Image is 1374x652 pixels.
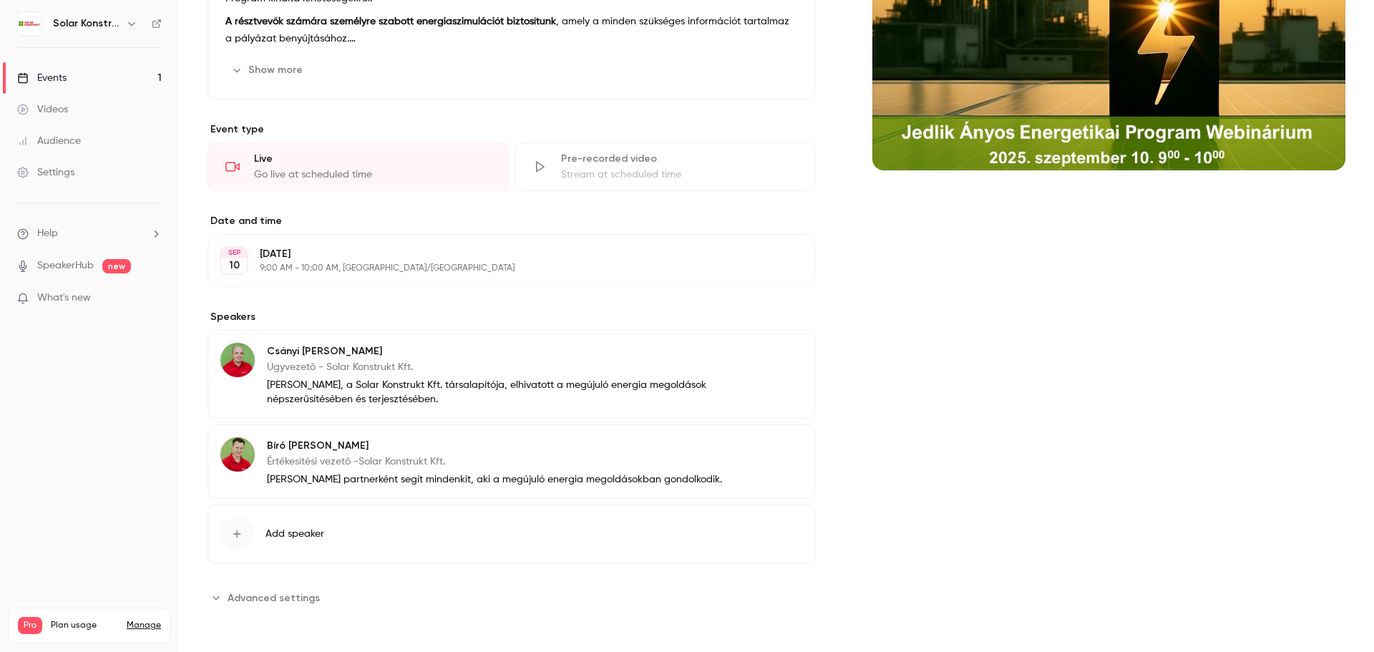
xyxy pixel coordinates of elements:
p: 9:00 AM - 10:00 AM, [GEOGRAPHIC_DATA]/[GEOGRAPHIC_DATA] [260,263,739,274]
button: Advanced settings [208,586,328,609]
div: Videos [17,102,68,117]
div: Stream at scheduled time [561,167,798,182]
p: [DATE] [260,247,739,261]
span: Plan usage [51,620,118,631]
p: 10 [229,258,240,273]
div: Csányi GáborCsányi [PERSON_NAME]Ügyvezető - Solar Konstrukt Kft.[PERSON_NAME], a Solar Konstrukt ... [208,330,815,419]
span: new [102,259,131,273]
img: Solar Konstrukt Kft. [18,12,41,35]
div: Live [254,152,491,166]
a: SpeakerHub [37,258,94,273]
span: Add speaker [265,527,324,541]
div: Go live at scheduled time [254,167,491,182]
img: Bíró Tamás [220,437,255,472]
li: help-dropdown-opener [17,226,162,241]
span: Help [37,226,58,241]
div: Audience [17,134,81,148]
p: Csányi [PERSON_NAME] [267,344,722,359]
p: Bíró [PERSON_NAME] [267,439,722,453]
label: Speakers [208,310,815,324]
label: Date and time [208,214,815,228]
span: Pro [18,617,42,634]
div: Bíró TamásBíró [PERSON_NAME]Értékesítési vezető -Solar Konstrukt Kft.[PERSON_NAME] partnerként se... [208,424,815,499]
p: Ügyvezető - Solar Konstrukt Kft. [267,360,722,374]
div: Pre-recorded videoStream at scheduled time [515,142,816,191]
div: Pre-recorded video [561,152,798,166]
button: Add speaker [208,505,815,563]
button: Show more [225,59,311,82]
p: Event type [208,122,815,137]
p: Értékesítési vezető -Solar Konstrukt Kft. [267,454,722,469]
div: Events [17,71,67,85]
div: LiveGo live at scheduled time [208,142,509,191]
p: [PERSON_NAME] partnerként segít mindenkit, aki a megújuló energia megoldásokban gondolkodik. [267,472,722,487]
a: Manage [127,620,161,631]
div: SEP [221,248,247,258]
img: Csányi Gábor [220,343,255,377]
strong: A résztvevők számára személyre szabott energiaszimulációt biztosítunk [225,16,556,26]
section: Advanced settings [208,586,815,609]
h6: Solar Konstrukt Kft. [53,16,120,31]
div: Settings [17,165,74,180]
span: Advanced settings [228,590,320,605]
p: , amely a minden szükséges információt tartalmaz a pályázat benyújtásához. [225,13,797,47]
p: [PERSON_NAME], a Solar Konstrukt Kft. társalapítója, elhivatott a megújuló energia megoldások nép... [267,378,722,407]
span: What's new [37,291,91,306]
